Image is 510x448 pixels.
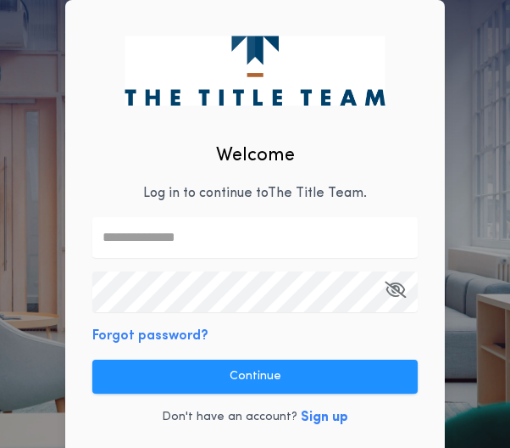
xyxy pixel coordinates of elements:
[216,142,295,170] h2: Welcome
[92,360,418,394] button: Continue
[143,183,367,204] p: Log in to continue to The Title Team .
[301,407,348,428] button: Sign up
[162,409,297,426] p: Don't have an account?
[92,326,208,346] button: Forgot password?
[125,36,385,105] img: logo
